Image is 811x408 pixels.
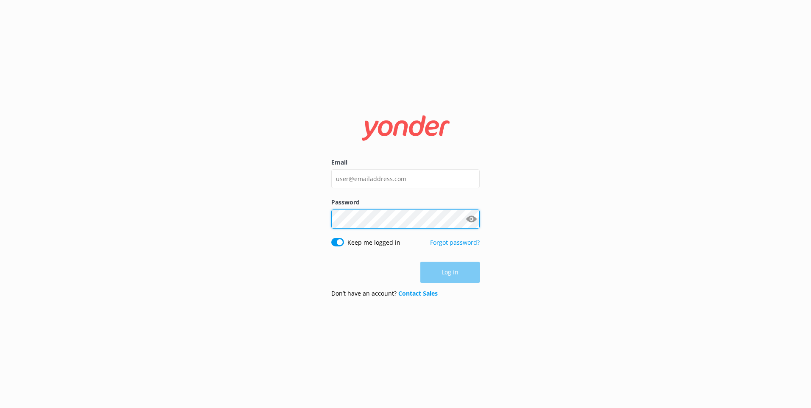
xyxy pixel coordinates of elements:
[331,289,438,298] p: Don’t have an account?
[331,198,480,207] label: Password
[331,158,480,167] label: Email
[430,238,480,246] a: Forgot password?
[398,289,438,297] a: Contact Sales
[347,238,400,247] label: Keep me logged in
[331,169,480,188] input: user@emailaddress.com
[463,210,480,227] button: Show password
